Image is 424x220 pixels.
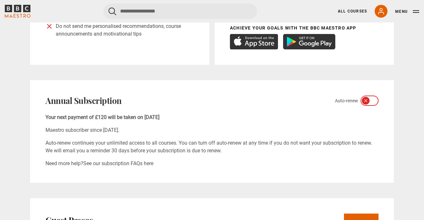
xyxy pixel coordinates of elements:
[45,96,122,106] h2: Annual Subscription
[45,126,379,134] p: Maestro subscriber since [DATE].
[338,8,367,14] a: All Courses
[45,160,379,167] p: Need more help?
[335,97,358,104] span: Auto-renew
[56,22,194,38] p: Do not send me personalised recommendations, course announcements and motivational tips
[395,8,419,15] button: Toggle navigation
[45,139,379,155] p: Auto-renew continues your unlimited access to all courses. You can turn off auto-renew at any tim...
[5,5,30,18] svg: BBC Maestro
[230,25,379,31] p: Achieve your goals with the BBC Maestro App
[45,114,159,120] b: Your next payment of £120 will be taken on [DATE]
[109,7,116,15] button: Submit the search query
[103,4,257,19] input: Search
[83,160,153,166] a: See our subscription FAQs here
